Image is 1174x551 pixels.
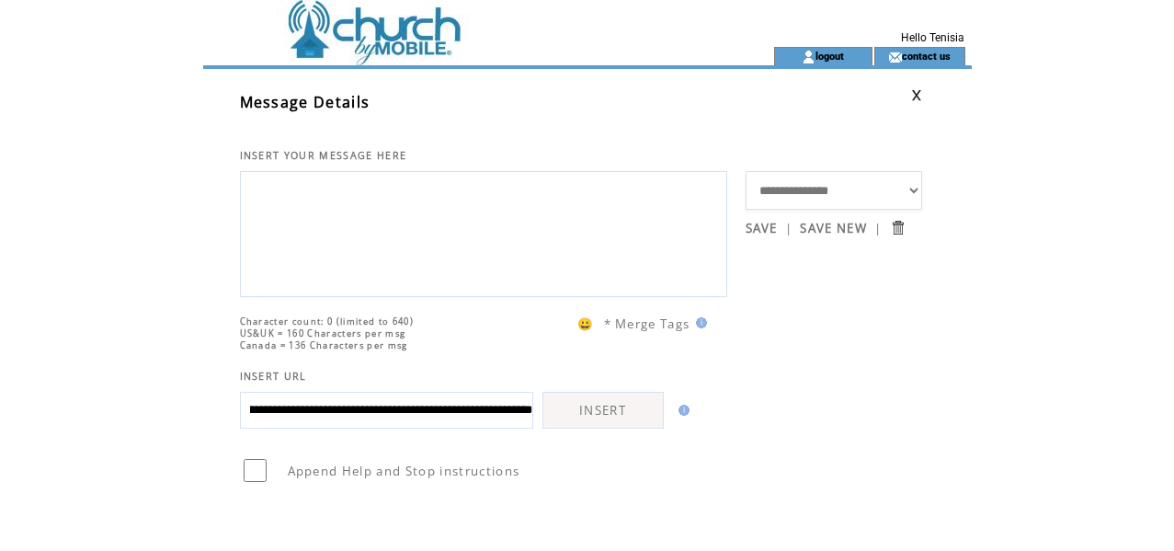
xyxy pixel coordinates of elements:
[240,370,307,383] span: INSERT URL
[802,50,815,64] img: account_icon.gif
[240,92,370,112] span: Message Details
[785,220,792,236] span: |
[577,316,594,332] span: 😀
[746,220,778,236] a: SAVE
[240,149,407,162] span: INSERT YOUR MESSAGE HERE
[240,339,408,351] span: Canada = 136 Characters per msg
[542,392,664,429] a: INSERT
[673,405,690,416] img: help.gif
[815,50,844,62] a: logout
[690,317,707,328] img: help.gif
[874,220,882,236] span: |
[288,463,520,479] span: Append Help and Stop instructions
[240,327,406,339] span: US&UK = 160 Characters per msg
[604,316,690,332] span: * Merge Tags
[902,50,951,62] a: contact us
[901,31,964,44] span: Hello Tenisia
[800,220,867,236] a: SAVE NEW
[240,316,415,327] span: Character count: 0 (limited to 640)
[888,50,902,64] img: contact_us_icon.gif
[889,219,906,236] input: Submit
